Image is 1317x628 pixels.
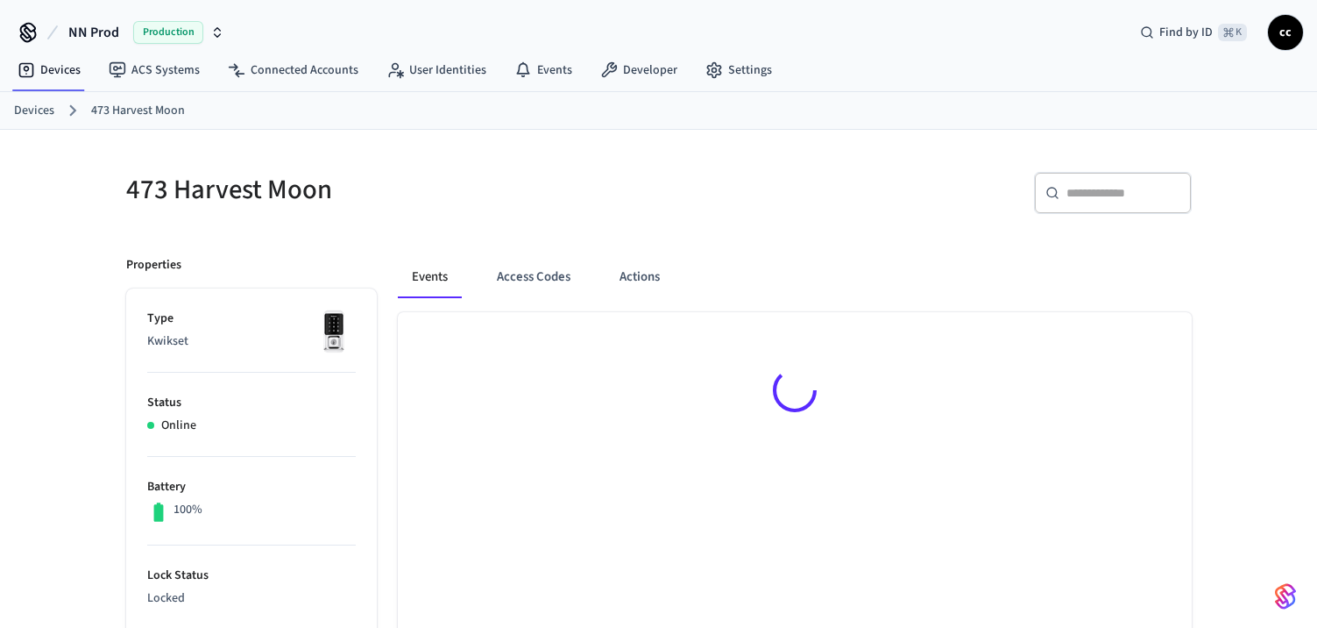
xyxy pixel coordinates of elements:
[147,394,356,412] p: Status
[1268,15,1303,50] button: cc
[14,102,54,120] a: Devices
[126,256,181,275] p: Properties
[126,172,648,208] h5: 473 Harvest Moon
[147,589,356,608] p: Locked
[1159,24,1213,41] span: Find by ID
[586,54,691,86] a: Developer
[1126,17,1261,48] div: Find by ID⌘ K
[398,256,1192,298] div: ant example
[4,54,95,86] a: Devices
[372,54,500,86] a: User Identities
[500,54,586,86] a: Events
[1218,24,1247,41] span: ⌘ K
[147,567,356,585] p: Lock Status
[691,54,786,86] a: Settings
[91,102,185,120] a: 473 Harvest Moon
[133,21,203,44] span: Production
[483,256,584,298] button: Access Codes
[147,310,356,328] p: Type
[398,256,462,298] button: Events
[147,478,356,496] p: Battery
[605,256,674,298] button: Actions
[214,54,372,86] a: Connected Accounts
[312,310,356,353] img: Kwikset Halo Touchscreen Wifi Enabled Smart Lock, Polished Chrome, Front
[1275,582,1296,610] img: SeamLogoGradient.69752ec5.svg
[147,332,356,351] p: Kwikset
[173,501,202,519] p: 100%
[68,22,119,43] span: NN Prod
[1270,17,1301,48] span: cc
[95,54,214,86] a: ACS Systems
[161,417,196,435] p: Online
